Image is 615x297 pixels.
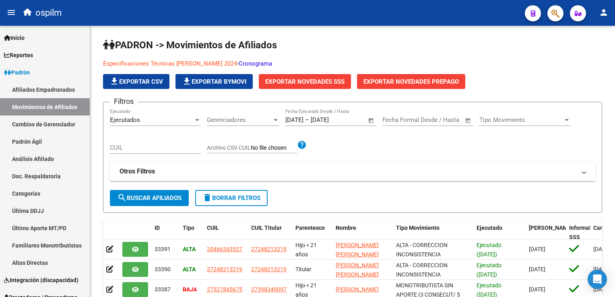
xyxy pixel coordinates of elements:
span: Nombre [336,225,356,231]
datatable-header-cell: Informable SSS [566,219,590,246]
datatable-header-cell: Nombre [332,219,393,246]
span: Borrar Filtros [202,194,260,202]
a: Cronograma [239,60,272,67]
input: Fecha fin [422,116,461,124]
span: Buscar Afiliados [117,194,182,202]
span: CUIL [207,225,219,231]
span: Padrón [4,68,30,77]
mat-icon: file_download [109,76,119,86]
button: Exportar CSV [103,74,169,89]
span: [PERSON_NAME] [336,286,379,293]
span: ALTA - CORRECCION INCONSISTENCIA [396,262,448,278]
span: Archivo CSV CUIL [207,144,251,151]
strong: ALTA [183,246,196,252]
span: [DATE] [529,286,545,293]
span: 27527845675 [207,286,242,293]
span: Exportar Novedades SSS [265,78,345,85]
span: ALTA - CORRECCION INCONSISTENCIA [396,242,448,258]
mat-icon: search [117,193,127,202]
mat-icon: file_download [182,76,192,86]
span: CUIL Titular [251,225,282,231]
datatable-header-cell: Ejecutado [473,219,526,246]
h3: Filtros [110,96,138,107]
span: [DATE] [529,266,545,272]
span: Hijo < 21 años [295,242,317,258]
a: Especificaciones Técnicas [PERSON_NAME] 2024 [103,60,237,67]
button: Exportar Novedades Prepago [357,74,465,89]
span: 20466343537 [207,246,242,252]
span: Titular [295,266,312,272]
datatable-header-cell: Parentesco [292,219,332,246]
span: ospilm [35,4,62,22]
span: Exportar Novedades Prepago [363,78,459,85]
strong: BAJA [183,286,197,293]
span: Tipo Movimiento [396,225,440,231]
span: Parentesco [295,225,325,231]
datatable-header-cell: Tipo Movimiento [393,219,473,246]
span: ID [155,225,160,231]
span: Cargado [593,225,615,231]
input: Fecha inicio [285,116,303,124]
datatable-header-cell: Tipo [180,219,204,246]
span: Ejecutado [477,225,502,231]
span: 33391 [155,246,171,252]
span: Informable SSS [569,225,597,240]
strong: Otros Filtros [120,167,155,176]
span: Integración (discapacidad) [4,276,78,285]
div: Open Intercom Messenger [588,270,607,289]
span: Tipo [183,225,194,231]
datatable-header-cell: CUIL Titular [248,219,292,246]
mat-expansion-panel-header: Otros Filtros [110,162,595,181]
button: Open calendar [464,116,473,125]
span: – [305,116,309,124]
span: 33387 [155,286,171,293]
span: 33390 [155,266,171,272]
button: Open calendar [367,116,376,125]
span: Exportar Bymovi [182,78,246,85]
span: [PERSON_NAME] [PERSON_NAME] [336,262,379,278]
span: 27248213219 [251,266,287,272]
mat-icon: person [599,8,609,17]
span: Ejecutados [110,116,140,124]
span: 27248213219 [251,246,287,252]
button: Borrar Filtros [195,190,268,206]
span: [DATE] [529,246,545,252]
mat-icon: help [297,140,307,150]
span: [PERSON_NAME] [529,225,572,231]
span: Reportes [4,51,33,60]
span: 27248213219 [207,266,242,272]
input: Archivo CSV CUIL [251,144,297,152]
mat-icon: delete [202,193,212,202]
button: Exportar Novedades SSS [259,74,351,89]
span: Tipo Movimiento [479,116,563,124]
datatable-header-cell: CUIL [204,219,248,246]
p: - [103,59,602,68]
span: Exportar CSV [109,78,163,85]
button: Buscar Afiliados [110,190,189,206]
span: [PERSON_NAME] [PERSON_NAME] [336,242,379,258]
datatable-header-cell: Fecha Formal [526,219,566,246]
span: Gerenciadores [207,116,272,124]
span: PADRON -> Movimientos de Afiliados [103,39,277,51]
button: Exportar Bymovi [175,74,253,89]
input: Fecha fin [311,116,350,124]
span: Ejecutado ([DATE]) [477,242,501,258]
span: 27398349097 [251,286,287,293]
span: Ejecutado ([DATE]) [477,262,501,278]
strong: ALTA [183,266,196,272]
input: Fecha inicio [382,116,415,124]
span: Inicio [4,33,25,42]
mat-icon: menu [6,8,16,17]
datatable-header-cell: ID [151,219,180,246]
